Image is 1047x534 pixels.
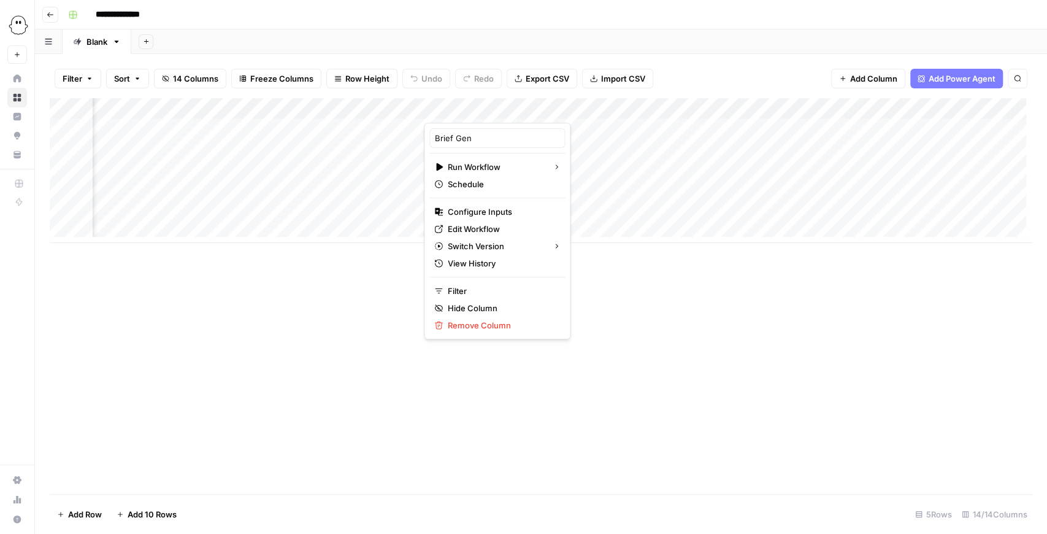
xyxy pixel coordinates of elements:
[507,69,577,88] button: Export CSV
[154,69,226,88] button: 14 Columns
[474,72,494,85] span: Redo
[448,161,543,173] span: Run Workflow
[526,72,569,85] span: Export CSV
[831,69,905,88] button: Add Column
[421,72,442,85] span: Undo
[7,10,27,41] button: Workspace: PhantomBuster
[128,508,177,520] span: Add 10 Rows
[55,69,101,88] button: Filter
[448,285,555,297] span: Filter
[455,69,502,88] button: Redo
[850,72,897,85] span: Add Column
[250,72,313,85] span: Freeze Columns
[7,126,27,145] a: Opportunities
[7,69,27,88] a: Home
[231,69,321,88] button: Freeze Columns
[448,302,555,314] span: Hide Column
[957,505,1032,524] div: 14/14 Columns
[448,206,555,218] span: Configure Inputs
[7,145,27,164] a: Your Data
[582,69,653,88] button: Import CSV
[114,72,130,85] span: Sort
[63,29,131,54] a: Blank
[7,14,29,36] img: PhantomBuster Logo
[345,72,389,85] span: Row Height
[929,72,995,85] span: Add Power Agent
[7,107,27,126] a: Insights
[402,69,450,88] button: Undo
[448,223,555,235] span: Edit Workflow
[63,72,82,85] span: Filter
[7,88,27,107] a: Browse
[910,69,1003,88] button: Add Power Agent
[7,490,27,509] a: Usage
[448,257,555,269] span: View History
[448,319,555,331] span: Remove Column
[106,69,149,88] button: Sort
[173,72,218,85] span: 14 Columns
[910,505,957,524] div: 5 Rows
[7,509,27,529] button: Help + Support
[109,505,184,524] button: Add 10 Rows
[601,72,645,85] span: Import CSV
[7,470,27,490] a: Settings
[86,36,107,48] div: Blank
[448,178,555,190] span: Schedule
[68,508,102,520] span: Add Row
[448,240,543,252] span: Switch Version
[326,69,397,88] button: Row Height
[50,505,109,524] button: Add Row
